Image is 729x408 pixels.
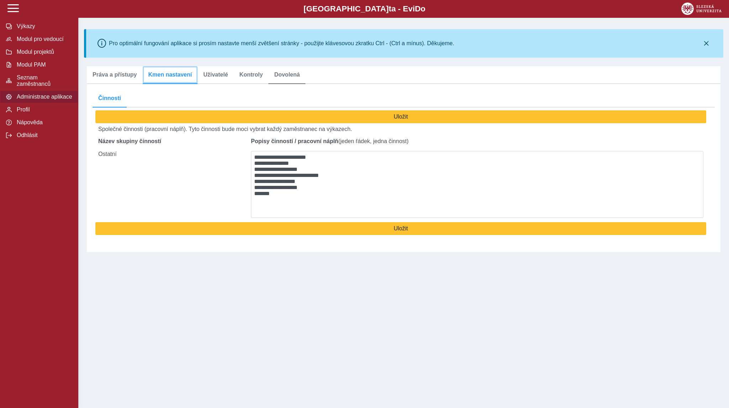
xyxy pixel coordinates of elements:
div: Společné činnosti (pracovní náplň). Tyto činnosti bude moci vybrat každý zaměstnanec na výkazech. [95,123,706,135]
span: Nápověda [15,119,72,126]
span: Uživatelé [203,72,228,78]
span: Odhlásit [15,132,72,138]
span: Modul PAM [15,62,72,68]
div: Ostatní [95,135,248,222]
span: Výkazy [15,23,72,30]
span: Administrace aplikace [15,94,72,100]
span: Seznam zaměstnanců [15,74,72,87]
div: Pro optimální fungování aplikace si prosím nastavte menší zvětšení stránky - použijte klávesovou ... [109,40,454,47]
b: [GEOGRAPHIC_DATA] a - Evi [21,4,708,14]
img: logo_web_su.png [681,2,722,15]
span: D [415,4,420,13]
span: t [389,4,391,13]
span: Kmen nastavení [148,72,192,78]
span: Kontroly [240,72,263,78]
span: Práva a přístupy [93,72,137,78]
span: Modul projektů [15,49,72,55]
button: Uložit [95,110,706,123]
b: Popisy činností / pracovní náplň [251,138,338,144]
button: Uložit [95,222,706,235]
span: o [421,4,426,13]
span: Dovolená [274,72,300,78]
div: (jeden řádek, jedna činnost) [248,135,706,222]
span: Profil [15,106,72,113]
span: Uložit [99,225,703,232]
span: Modul pro vedoucí [15,36,72,42]
span: Uložit [99,114,703,120]
b: Název skupiny činností [98,138,161,144]
span: Činnosti [98,95,121,101]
